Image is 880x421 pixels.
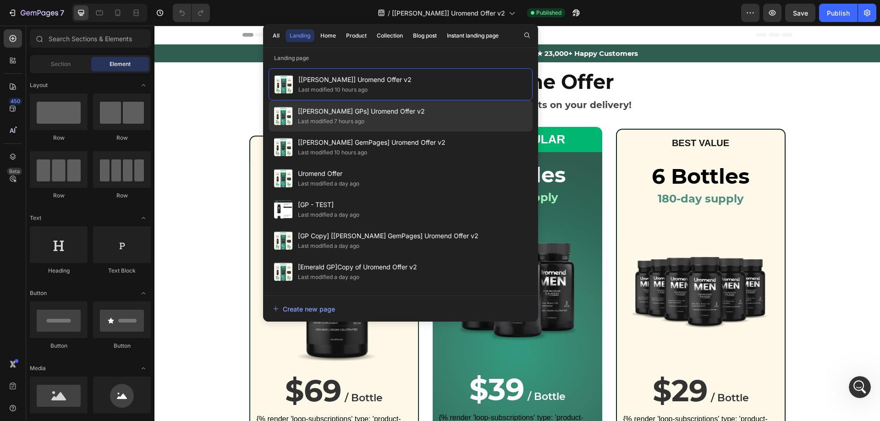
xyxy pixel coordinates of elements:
[273,32,280,40] div: All
[93,342,151,350] div: Button
[51,60,71,68] span: Section
[793,9,808,17] span: Save
[154,26,880,421] iframe: Design area
[273,304,335,314] div: Create new page
[517,112,575,122] span: BEST VALUE
[377,32,403,40] div: Collection
[298,168,359,179] span: Uromend Offer
[30,81,48,89] span: Layout
[30,364,46,372] span: Media
[60,7,64,18] p: 7
[298,199,359,210] span: [GP - TEST]
[503,166,589,180] strong: 180-day supply
[30,214,41,222] span: Text
[30,342,88,350] div: Button
[298,74,412,85] span: [[PERSON_NAME]] Uromend Offer v2
[102,388,257,410] div: {% render 'loop-subscriptions' type: 'product-widget', product: product %}
[320,32,336,40] div: Home
[139,144,220,170] strong: 1 Bottle
[298,262,417,273] span: [Emerald GP]Copy of Uromend Offer v2
[4,4,68,22] button: 7
[30,289,47,297] span: Button
[314,136,411,162] strong: 3 Bottles
[827,8,850,18] div: Publish
[373,29,407,42] button: Collection
[373,365,411,377] span: / Bottle
[469,388,624,410] div: {% render 'loop-subscriptions' type: 'product-widget', product: product %}
[443,29,503,42] button: Instant landing page
[849,376,871,398] iframe: Intercom live chat
[785,4,815,22] button: Save
[298,273,359,282] div: Last modified a day ago
[136,78,151,93] span: Toggle open
[248,74,477,85] strong: Bonus Savings and FREE gifts on your delivery!
[30,191,88,200] div: Row
[136,286,151,301] span: Toggle open
[263,54,538,63] p: Landing page
[7,168,22,175] div: Beta
[298,241,359,251] div: Last modified a day ago
[298,106,425,117] span: [[PERSON_NAME] GPs] Uromend Offer v2
[342,29,371,42] button: Product
[272,300,529,318] button: Create new page
[498,347,553,383] strong: $29
[190,366,228,378] span: / Bottle
[285,387,441,409] div: {% render 'loop-subscriptions' type: 'product-widget', product: product %}
[30,267,88,275] div: Heading
[298,85,368,94] div: Last modified 10 hours ago
[286,29,314,42] button: Landing
[269,29,284,42] button: All
[290,32,310,40] div: Landing
[298,179,359,188] div: Last modified a day ago
[346,32,367,40] div: Product
[136,361,151,376] span: Toggle open
[93,267,151,275] div: Text Block
[298,137,445,148] span: [[PERSON_NAME] GemPages] Uromend Offer v2
[392,8,505,18] span: [[PERSON_NAME]] Uromend Offer v2
[536,9,561,17] span: Published
[298,210,359,219] div: Last modified a day ago
[409,29,441,42] button: Blog post
[556,366,594,378] span: / Bottle
[137,119,222,129] span: SAMPLE PACKAGE
[266,44,460,68] strong: Limited Time Offer
[93,134,151,142] div: Row
[322,165,403,178] strong: 90-day supply
[298,230,478,241] span: [GP Copy] [[PERSON_NAME] GemPages] Uromend Offer v2
[139,173,220,186] strong: 30-day supply
[316,29,340,42] button: Home
[30,134,88,142] div: Row
[447,32,499,40] div: Instant landing page
[173,4,210,22] div: Undo/Redo
[497,137,595,164] strong: 6 Bottles
[110,60,131,68] span: Element
[298,117,364,126] div: Last modified 7 hours ago
[819,4,858,22] button: Publish
[413,32,437,40] div: Blog post
[93,191,151,200] div: Row
[9,98,22,105] div: 450
[388,8,390,18] span: /
[315,345,370,382] strong: $39
[315,107,411,120] strong: MOST POPULAR
[298,148,367,157] div: Last modified 10 hours ago
[131,347,187,383] strong: $69
[136,211,151,225] span: Toggle open
[30,29,151,48] input: Search Sections & Elements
